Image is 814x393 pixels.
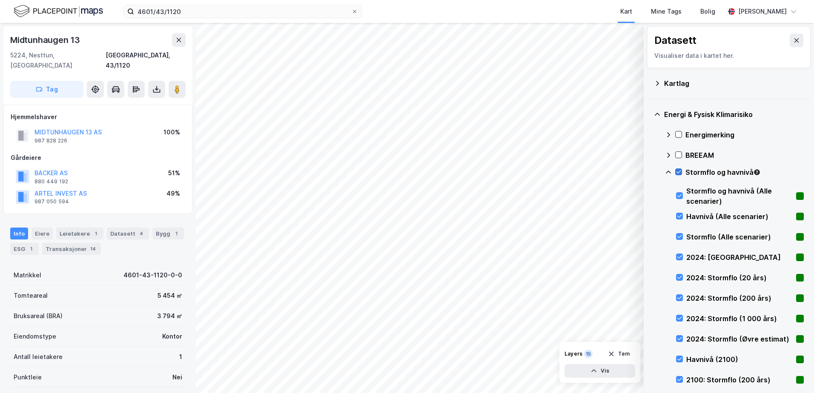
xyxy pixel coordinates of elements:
div: Visualiser data i kartet her. [654,51,803,61]
div: 2024: Stormflo (20 års) [686,273,793,283]
div: 5224, Nesttun, [GEOGRAPHIC_DATA] [10,50,106,71]
div: Layers [565,350,582,357]
iframe: Chat Widget [771,352,814,393]
div: Punktleie [14,372,42,382]
div: 51% [168,168,180,178]
div: Leietakere [56,228,103,239]
div: Eiere [32,228,53,239]
div: Havnivå (2100) [686,354,793,365]
div: Stormflo og havnivå [685,167,804,177]
div: 15 [584,350,593,358]
div: 1 [179,352,182,362]
div: [GEOGRAPHIC_DATA], 43/1120 [106,50,186,71]
div: 987 828 226 [34,137,67,144]
div: 2024: Stormflo (1 000 års) [686,313,793,324]
div: Info [10,228,28,239]
div: Mine Tags [651,6,682,17]
div: Energimerking [685,130,804,140]
div: Bygg [152,228,184,239]
div: 3 794 ㎡ [157,311,182,321]
div: 49% [166,188,180,199]
img: logo.f888ab2527a4732fd821a326f86c7f29.svg [14,4,103,19]
div: 1 [92,229,100,238]
div: Transaksjoner [42,243,101,255]
div: 14 [89,245,97,253]
div: Kartlag [664,78,804,88]
div: 4601-43-1120-0-0 [123,270,182,280]
div: Hjemmelshaver [11,112,185,122]
div: Stormflo (Alle scenarier) [686,232,793,242]
div: Havnivå (Alle scenarier) [686,211,793,222]
div: 1 [27,245,35,253]
div: Tooltip anchor [753,168,761,176]
div: 100% [163,127,180,137]
div: 2024: [GEOGRAPHIC_DATA] [686,252,793,262]
div: 2100: Stormflo (200 års) [686,375,793,385]
div: Matrikkel [14,270,41,280]
div: Bruksareal (BRA) [14,311,63,321]
div: Nei [172,372,182,382]
div: Datasett [107,228,149,239]
div: Tomteareal [14,290,48,301]
div: 2024: Stormflo (Øvre estimat) [686,334,793,344]
div: Bolig [700,6,715,17]
div: Kontor [162,331,182,342]
div: Stormflo og havnivå (Alle scenarier) [686,186,793,206]
div: Antall leietakere [14,352,63,362]
div: Eiendomstype [14,331,56,342]
div: Energi & Fysisk Klimarisiko [664,109,804,120]
div: 987 050 594 [34,198,69,205]
button: Tøm [602,347,635,361]
button: Tag [10,81,83,98]
div: 2024: Stormflo (200 års) [686,293,793,303]
input: Søk på adresse, matrikkel, gårdeiere, leietakere eller personer [134,5,351,18]
div: ESG [10,243,39,255]
div: BREEAM [685,150,804,160]
div: Kart [620,6,632,17]
div: Gårdeiere [11,153,185,163]
div: 1 [172,229,181,238]
div: [PERSON_NAME] [738,6,787,17]
div: Datasett [654,34,696,47]
div: Midtunhaugen 13 [10,33,82,47]
div: 4 [137,229,146,238]
div: 880 449 192 [34,178,68,185]
button: Vis [565,364,635,378]
div: 5 454 ㎡ [158,290,182,301]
